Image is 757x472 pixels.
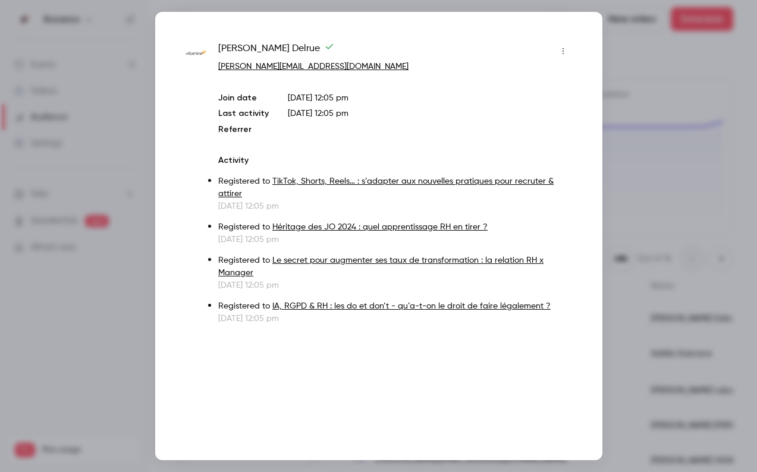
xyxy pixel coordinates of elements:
p: Activity [218,155,572,166]
span: [PERSON_NAME] Delrue [218,42,334,61]
p: Referrer [218,124,269,136]
a: TikTok, Shorts, Reels… : s’adapter aux nouvelles pratiques pour recruter & attirer [218,177,554,198]
p: Registered to [218,221,572,234]
p: [DATE] 12:05 pm [218,234,572,246]
a: IA, RGPD & RH : les do et don’t - qu’a-t-on le droit de faire légalement ? [272,302,551,310]
p: Registered to [218,175,572,200]
p: [DATE] 12:05 pm [288,92,572,104]
a: [PERSON_NAME][EMAIL_ADDRESS][DOMAIN_NAME] [218,62,409,71]
p: [DATE] 12:05 pm [218,200,572,212]
p: [DATE] 12:05 pm [218,279,572,291]
span: [DATE] 12:05 pm [288,109,348,118]
a: Le secret pour augmenter ses taux de transformation : la relation RH x Manager [218,256,544,277]
p: Registered to [218,254,572,279]
p: [DATE] 12:05 pm [218,313,572,325]
img: groupevitaminet.com [185,43,207,65]
p: Registered to [218,300,572,313]
a: Héritage des JO 2024 : quel apprentissage RH en tirer ? [272,223,488,231]
p: Last activity [218,108,269,120]
p: Join date [218,92,269,104]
